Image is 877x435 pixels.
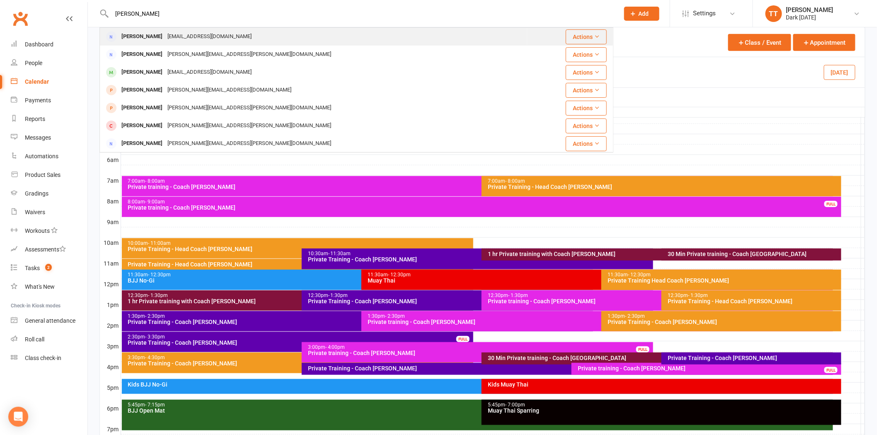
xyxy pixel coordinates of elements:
[11,278,87,296] a: What's New
[128,334,472,340] div: 2:30pm
[128,408,832,413] div: BJJ Open Mat
[25,153,58,159] div: Automations
[11,222,87,240] a: Workouts
[128,340,472,346] div: Private Training - Coach [PERSON_NAME]
[165,102,334,114] div: [PERSON_NAME][EMAIL_ADDRESS][PERSON_NAME][DOMAIN_NAME]
[308,256,652,262] div: Private Training - Coach [PERSON_NAME]
[10,8,31,29] a: Clubworx
[11,35,87,54] a: Dashboard
[11,110,87,128] a: Reports
[487,179,840,184] div: 7:00am
[100,217,121,227] th: 9am
[119,120,165,132] div: [PERSON_NAME]
[25,355,61,361] div: Class check-in
[625,313,645,319] span: - 2:30pm
[487,402,840,408] div: 5:45pm
[128,355,472,360] div: 3:30pm
[566,83,607,98] button: Actions
[100,320,121,331] th: 2pm
[487,293,831,298] div: 12:30pm
[128,314,592,319] div: 1:30pm
[128,205,840,210] div: Private training - Coach [PERSON_NAME]
[505,178,525,184] span: - 8:00am
[25,336,44,343] div: Roll call
[577,365,840,371] div: Private training - Coach [PERSON_NAME]
[11,166,87,184] a: Product Sales
[145,178,165,184] span: - 8:00am
[766,5,782,22] div: TT
[119,31,165,43] div: [PERSON_NAME]
[165,84,294,96] div: [PERSON_NAME][EMAIL_ADDRESS][DOMAIN_NAME]
[165,120,334,132] div: [PERSON_NAME][EMAIL_ADDRESS][PERSON_NAME][DOMAIN_NAME]
[165,31,254,43] div: [EMAIL_ADDRESS][DOMAIN_NAME]
[165,66,254,78] div: [EMAIL_ADDRESS][DOMAIN_NAME]
[308,251,652,256] div: 10:30am
[8,407,28,427] div: Open Intercom Messenger
[367,319,831,325] div: Private training - Coach [PERSON_NAME]
[148,240,171,246] span: - 11:00am
[119,66,165,78] div: [PERSON_NAME]
[308,293,652,298] div: 12:30pm
[148,292,168,298] span: - 1:30pm
[109,8,613,19] input: Search...
[145,334,165,340] span: - 3:30pm
[11,184,87,203] a: Gradings
[25,265,40,271] div: Tasks
[667,251,840,257] div: 30 Min Private training - Coach [GEOGRAPHIC_DATA]
[128,184,832,190] div: Private training - Coach [PERSON_NAME]
[128,319,592,325] div: Private Training - Coach [PERSON_NAME]
[25,317,75,324] div: General attendance
[100,300,121,310] th: 1pm
[25,172,61,178] div: Product Sales
[728,34,791,51] button: Class / Event
[25,97,51,104] div: Payments
[100,258,121,268] th: 11am
[824,367,838,373] div: FULL
[100,403,121,413] th: 6pm
[11,312,87,330] a: General attendance kiosk mode
[11,240,87,259] a: Assessments
[11,259,87,278] a: Tasks 2
[607,314,840,319] div: 1:30pm
[25,60,42,66] div: People
[11,91,87,110] a: Payments
[308,350,652,356] div: Private training - Coach [PERSON_NAME]
[793,34,855,51] button: Appointment
[487,382,840,387] div: Kids Muay Thai
[25,209,45,215] div: Waivers
[25,41,53,48] div: Dashboard
[367,314,831,319] div: 1:30pm
[308,345,652,350] div: 3:00pm
[119,48,165,60] div: [PERSON_NAME]
[128,360,472,366] div: Private Training - Coach [PERSON_NAME]
[100,341,121,351] th: 3pm
[667,355,840,361] div: Private Training - Coach [PERSON_NAME]
[693,4,716,23] span: Settings
[25,190,48,197] div: Gradings
[100,155,121,165] th: 6am
[100,382,121,393] th: 5pm
[128,179,832,184] div: 7:00am
[128,298,472,304] div: 1 hr Private training with Coach [PERSON_NAME]
[119,138,165,150] div: [PERSON_NAME]
[128,241,472,246] div: 10:00am
[11,349,87,367] a: Class kiosk mode
[100,424,121,434] th: 7pm
[25,246,66,253] div: Assessments
[100,196,121,206] th: 8am
[25,78,49,85] div: Calendar
[824,65,855,80] button: [DATE]
[100,237,121,248] th: 10am
[487,408,840,413] div: Muay Thai Sparring
[487,184,840,190] div: Private Training - Head Coach [PERSON_NAME]
[11,147,87,166] a: Automations
[328,251,351,256] span: - 11:30am
[566,29,607,44] button: Actions
[128,278,592,283] div: BJJ No-Gi
[148,272,171,278] span: - 12:30pm
[456,336,470,342] div: FULL
[11,54,87,72] a: People
[388,272,411,278] span: - 12:30pm
[165,48,334,60] div: [PERSON_NAME][EMAIL_ADDRESS][PERSON_NAME][DOMAIN_NAME]
[367,272,831,278] div: 11:30am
